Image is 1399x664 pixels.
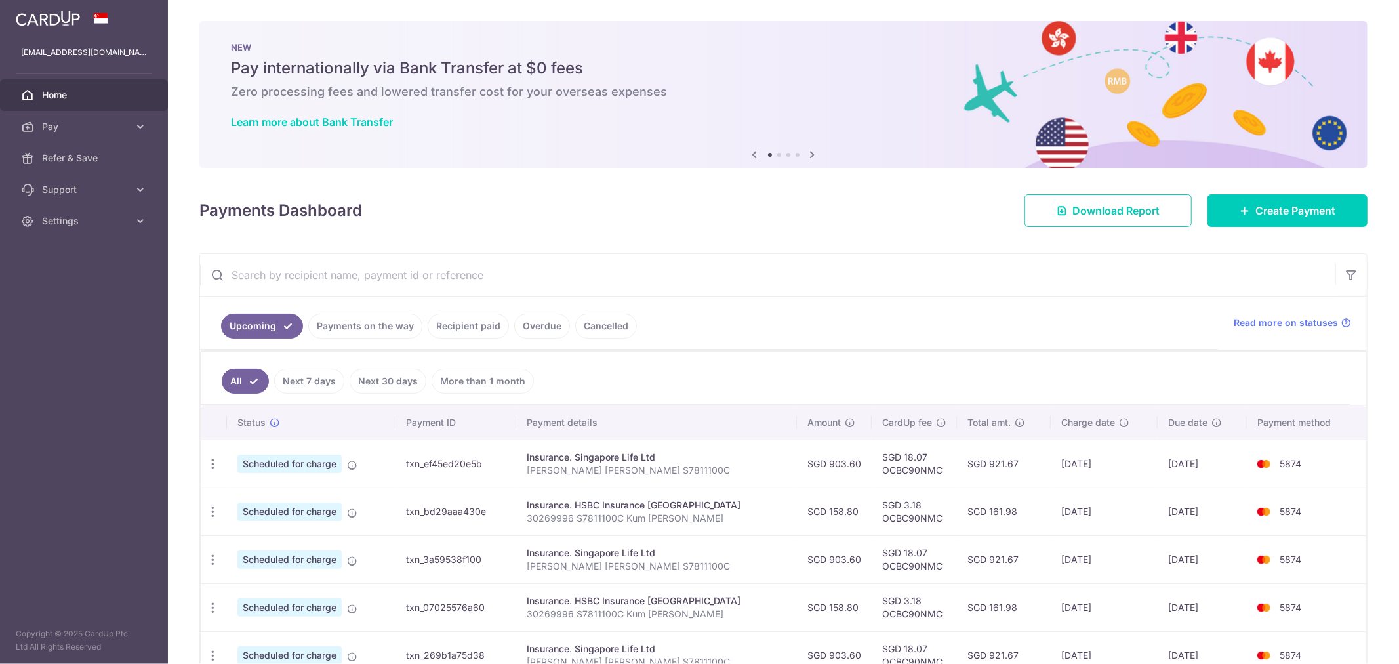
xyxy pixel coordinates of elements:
[1051,440,1158,488] td: [DATE]
[807,416,841,429] span: Amount
[231,42,1336,52] p: NEW
[116,9,143,21] span: Help
[432,369,534,394] a: More than 1 month
[797,488,872,535] td: SGD 158.80
[1168,416,1207,429] span: Due date
[221,314,303,339] a: Upcoming
[957,440,1051,488] td: SGD 921.67
[42,120,129,133] span: Pay
[1158,535,1247,583] td: [DATE]
[1158,583,1247,631] td: [DATE]
[42,215,129,228] span: Settings
[42,152,129,165] span: Refer & Save
[428,314,509,339] a: Recipient paid
[957,535,1051,583] td: SGD 921.67
[527,594,786,608] div: Insurance. HSBC Insurance [GEOGRAPHIC_DATA]
[514,314,570,339] a: Overdue
[395,583,516,631] td: txn_07025576a60
[222,369,269,394] a: All
[527,608,786,621] p: 30269996 S7811100C Kum [PERSON_NAME]
[1024,194,1192,227] a: Download Report
[1280,650,1301,661] span: 5874
[42,89,129,102] span: Home
[1280,458,1301,469] span: 5874
[1207,194,1368,227] a: Create Payment
[575,314,637,339] a: Cancelled
[882,416,932,429] span: CardUp fee
[1251,456,1277,472] img: Bank Card
[237,416,266,429] span: Status
[1280,602,1301,613] span: 5874
[957,583,1051,631] td: SGD 161.98
[395,488,516,535] td: txn_bd29aaa430e
[199,21,1368,168] img: Bank transfer banner
[1051,488,1158,535] td: [DATE]
[527,499,786,512] div: Insurance. HSBC Insurance [GEOGRAPHIC_DATA]
[872,535,957,583] td: SGD 18.07 OCBC90NMC
[274,369,344,394] a: Next 7 days
[308,314,422,339] a: Payments on the way
[199,199,362,222] h4: Payments Dashboard
[237,455,342,473] span: Scheduled for charge
[237,598,342,617] span: Scheduled for charge
[237,550,342,569] span: Scheduled for charge
[527,560,786,573] p: [PERSON_NAME] [PERSON_NAME] S7811100C
[1255,203,1335,218] span: Create Payment
[797,583,872,631] td: SGD 158.80
[16,10,80,26] img: CardUp
[516,405,797,440] th: Payment details
[967,416,1011,429] span: Total amt.
[872,440,957,488] td: SGD 18.07 OCBC90NMC
[1251,648,1277,663] img: Bank Card
[1280,506,1301,517] span: 5874
[21,46,147,59] p: [EMAIL_ADDRESS][DOMAIN_NAME]
[1158,440,1247,488] td: [DATE]
[1280,554,1301,565] span: 5874
[1251,552,1277,568] img: Bank Card
[1234,316,1338,329] span: Read more on statuses
[1158,488,1247,535] td: [DATE]
[1251,504,1277,520] img: Bank Card
[872,583,957,631] td: SGD 3.18 OCBC90NMC
[200,254,1335,296] input: Search by recipient name, payment id or reference
[1251,600,1277,615] img: Bank Card
[1072,203,1160,218] span: Download Report
[527,642,786,655] div: Insurance. Singapore Life Ltd
[527,464,786,477] p: [PERSON_NAME] [PERSON_NAME] S7811100C
[42,183,129,196] span: Support
[1051,535,1158,583] td: [DATE]
[1247,405,1366,440] th: Payment method
[1061,416,1115,429] span: Charge date
[527,451,786,464] div: Insurance. Singapore Life Ltd
[395,405,516,440] th: Payment ID
[231,84,1336,100] h6: Zero processing fees and lowered transfer cost for your overseas expenses
[872,488,957,535] td: SGD 3.18 OCBC90NMC
[231,115,393,129] a: Learn more about Bank Transfer
[527,512,786,525] p: 30269996 S7811100C Kum [PERSON_NAME]
[395,440,516,488] td: txn_ef45ed20e5b
[350,369,426,394] a: Next 30 days
[237,503,342,521] span: Scheduled for charge
[797,535,872,583] td: SGD 903.60
[527,547,786,560] div: Insurance. Singapore Life Ltd
[231,58,1336,79] h5: Pay internationally via Bank Transfer at $0 fees
[797,440,872,488] td: SGD 903.60
[957,488,1051,535] td: SGD 161.98
[1051,583,1158,631] td: [DATE]
[1234,316,1351,329] a: Read more on statuses
[395,535,516,583] td: txn_3a59538f100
